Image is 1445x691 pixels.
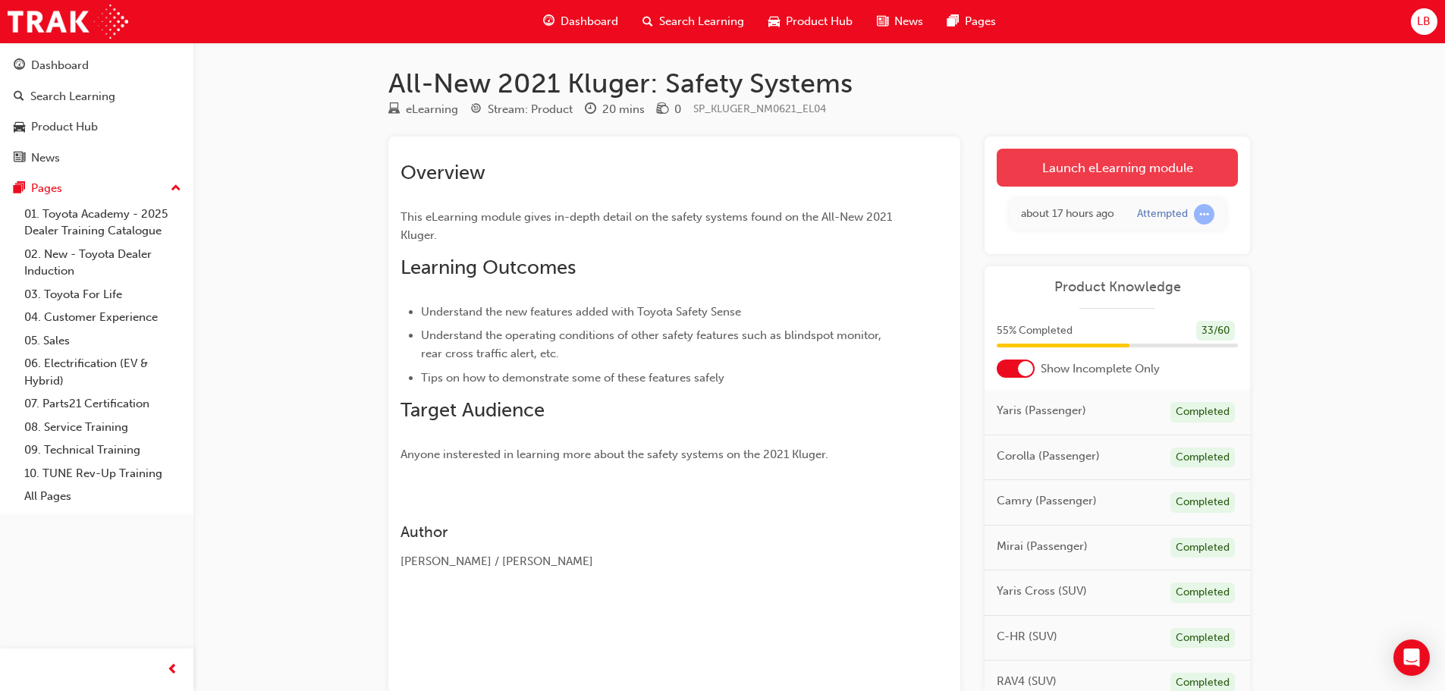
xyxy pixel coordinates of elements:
button: Pages [6,174,187,203]
span: learningRecordVerb_ATTEMPT-icon [1194,204,1214,225]
span: Understand the operating conditions of other safety features such as blindspot monitor, rear cros... [421,328,884,360]
span: Pages [965,13,996,30]
button: LB [1411,8,1437,35]
span: news-icon [877,12,888,31]
a: search-iconSearch Learning [630,6,756,37]
div: 0 [674,101,681,118]
a: 03. Toyota For Life [18,283,187,306]
span: LB [1417,13,1431,30]
div: Completed [1170,402,1235,422]
a: News [6,144,187,172]
span: Yaris Cross (SUV) [997,583,1087,600]
span: C-HR (SUV) [997,628,1057,645]
span: 55 % Completed [997,322,1073,340]
a: Product Knowledge [997,278,1238,296]
span: pages-icon [14,182,25,196]
span: RAV4 (SUV) [997,673,1057,690]
span: Product Hub [786,13,853,30]
a: 09. Technical Training [18,438,187,462]
span: Corolla (Passenger) [997,448,1100,465]
a: guage-iconDashboard [531,6,630,37]
a: 10. TUNE Rev-Up Training [18,462,187,485]
span: This eLearning module gives in-depth detail on the safety systems found on the All-New 2021 Kluger. [401,210,895,242]
div: Pages [31,180,62,197]
div: 20 mins [602,101,645,118]
div: Open Intercom Messenger [1393,639,1430,676]
a: 07. Parts21 Certification [18,392,187,416]
div: Completed [1170,628,1235,649]
h3: Author [401,523,894,541]
span: search-icon [14,90,24,104]
span: Search Learning [659,13,744,30]
a: 05. Sales [18,329,187,353]
span: News [894,13,923,30]
span: target-icon [470,103,482,117]
a: news-iconNews [865,6,935,37]
span: guage-icon [14,59,25,73]
a: 01. Toyota Academy - 2025 Dealer Training Catalogue [18,203,187,243]
div: [PERSON_NAME] / [PERSON_NAME] [401,553,894,570]
span: Show Incomplete Only [1041,360,1160,378]
a: pages-iconPages [935,6,1008,37]
span: Yaris (Passenger) [997,402,1086,419]
span: up-icon [171,179,181,199]
div: Dashboard [31,57,89,74]
span: money-icon [657,103,668,117]
img: Trak [8,5,128,39]
span: Learning Outcomes [401,256,576,279]
div: Search Learning [30,88,115,105]
span: car-icon [14,121,25,134]
span: Mirai (Passenger) [997,538,1088,555]
span: car-icon [768,12,780,31]
a: 08. Service Training [18,416,187,439]
a: Product Hub [6,113,187,141]
div: Product Hub [31,118,98,136]
a: Search Learning [6,83,187,111]
a: 04. Customer Experience [18,306,187,329]
div: Completed [1170,492,1235,513]
div: Completed [1170,583,1235,603]
span: learningResourceType_ELEARNING-icon [388,103,400,117]
span: Camry (Passenger) [997,492,1097,510]
div: Completed [1170,538,1235,558]
div: eLearning [406,101,458,118]
span: Learning resource code [693,102,826,115]
a: All Pages [18,485,187,508]
span: guage-icon [543,12,554,31]
div: 33 / 60 [1196,321,1235,341]
h1: All-New 2021 Kluger: Safety Systems [388,67,1250,100]
div: Attempted [1137,207,1188,221]
div: Duration [585,100,645,119]
div: Stream [470,100,573,119]
span: news-icon [14,152,25,165]
div: Completed [1170,448,1235,468]
div: Tue Sep 30 2025 16:05:51 GMT+1000 (Australian Eastern Standard Time) [1021,206,1114,223]
span: Tips on how to demonstrate some of these features safely [421,371,724,385]
a: Dashboard [6,52,187,80]
div: Stream: Product [488,101,573,118]
div: Price [657,100,681,119]
div: News [31,149,60,167]
span: pages-icon [947,12,959,31]
a: 06. Electrification (EV & Hybrid) [18,352,187,392]
a: 02. New - Toyota Dealer Induction [18,243,187,283]
span: Overview [401,161,485,184]
span: clock-icon [585,103,596,117]
span: Target Audience [401,398,545,422]
a: car-iconProduct Hub [756,6,865,37]
span: Understand the new features added with Toyota Safety Sense [421,305,741,319]
a: Launch eLearning module [997,149,1238,187]
button: DashboardSearch LearningProduct HubNews [6,49,187,174]
div: Type [388,100,458,119]
span: Anyone insterested in learning more about the safety systems on the 2021 Kluger. [401,448,828,461]
span: Dashboard [561,13,618,30]
span: prev-icon [167,661,178,680]
span: search-icon [642,12,653,31]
